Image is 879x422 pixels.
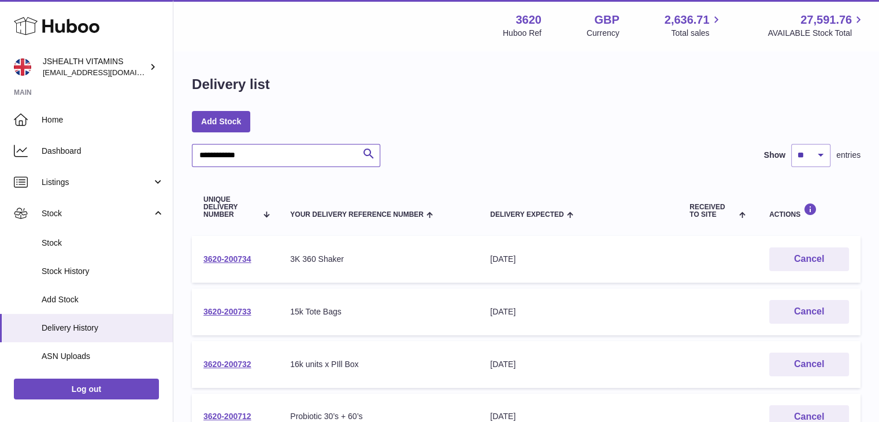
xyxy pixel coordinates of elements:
span: Delivery Expected [490,211,563,219]
button: Cancel [769,300,849,324]
div: Probiotic 30’s + 60’s [290,411,467,422]
strong: 3620 [515,12,542,28]
a: Log out [14,379,159,399]
a: 2,636.71 Total sales [665,12,723,39]
a: 3620-200733 [203,307,251,316]
img: internalAdmin-3620@internal.huboo.com [14,58,31,76]
a: 27,591.76 AVAILABLE Stock Total [767,12,865,39]
span: Dashboard [42,146,164,157]
span: 2,636.71 [665,12,710,28]
button: Cancel [769,247,849,271]
div: 3K 360 Shaker [290,254,467,265]
a: Add Stock [192,111,250,132]
span: Total sales [671,28,722,39]
h1: Delivery list [192,75,270,94]
div: Currency [587,28,620,39]
div: 15k Tote Bags [290,306,467,317]
span: 27,591.76 [800,12,852,28]
div: Huboo Ref [503,28,542,39]
div: 16k units x PIll Box [290,359,467,370]
span: Home [42,114,164,125]
a: 3620-200734 [203,254,251,264]
strong: GBP [594,12,619,28]
span: Stock [42,208,152,219]
div: [DATE] [490,411,666,422]
span: [EMAIL_ADDRESS][DOMAIN_NAME] [43,68,170,77]
span: Add Stock [42,294,164,305]
span: Received to Site [689,203,736,219]
button: Cancel [769,353,849,376]
span: Unique Delivery Number [203,196,257,219]
span: Listings [42,177,152,188]
div: [DATE] [490,306,666,317]
span: AVAILABLE Stock Total [767,28,865,39]
span: Your Delivery Reference Number [290,211,424,219]
span: ASN Uploads [42,351,164,362]
a: 3620-200712 [203,412,251,421]
label: Show [764,150,785,161]
div: [DATE] [490,254,666,265]
span: Stock History [42,266,164,277]
span: entries [836,150,861,161]
span: Stock [42,238,164,249]
div: JSHEALTH VITAMINS [43,56,147,78]
div: [DATE] [490,359,666,370]
div: Actions [769,203,849,219]
a: 3620-200732 [203,360,251,369]
span: Delivery History [42,323,164,334]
